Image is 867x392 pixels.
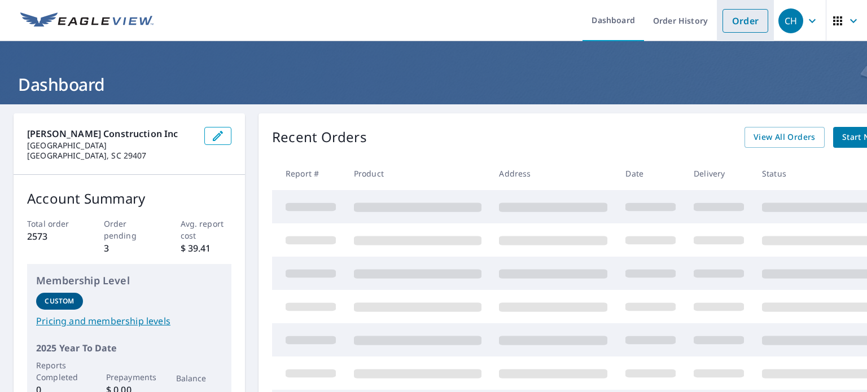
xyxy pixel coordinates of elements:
[20,12,154,29] img: EV Logo
[616,157,685,190] th: Date
[685,157,753,190] th: Delivery
[27,218,78,230] p: Total order
[745,127,825,148] a: View All Orders
[722,9,768,33] a: Order
[27,140,195,151] p: [GEOGRAPHIC_DATA]
[176,372,223,384] p: Balance
[181,241,232,255] p: $ 39.41
[272,127,367,148] p: Recent Orders
[104,218,155,241] p: Order pending
[14,73,853,96] h1: Dashboard
[181,218,232,241] p: Avg. report cost
[778,8,803,33] div: CH
[45,296,74,306] p: Custom
[36,273,222,288] p: Membership Level
[36,341,222,355] p: 2025 Year To Date
[27,188,231,209] p: Account Summary
[36,314,222,328] a: Pricing and membership levels
[27,151,195,161] p: [GEOGRAPHIC_DATA], SC 29407
[272,157,345,190] th: Report #
[490,157,616,190] th: Address
[754,130,816,144] span: View All Orders
[36,359,83,383] p: Reports Completed
[106,371,153,383] p: Prepayments
[104,241,155,255] p: 3
[345,157,491,190] th: Product
[27,127,195,140] p: [PERSON_NAME] Construction Inc
[27,230,78,243] p: 2573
